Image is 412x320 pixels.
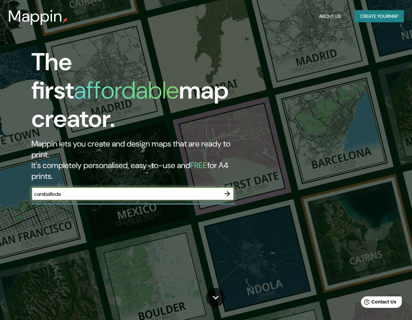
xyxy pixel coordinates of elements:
[316,10,344,23] button: About Us
[31,190,221,198] input: Choose your favourite place
[62,18,68,23] img: mappin-pin
[31,138,237,182] h2: Mappin lets you create and design maps that are ready to print. It's completely personalised, eas...
[355,10,404,23] button: Create yourmap
[31,48,237,138] h1: The first map creator.
[74,75,179,106] h1: affordable
[190,160,207,170] h5: FREE
[8,7,62,26] h3: Mappin
[352,294,405,313] iframe: Help widget launcher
